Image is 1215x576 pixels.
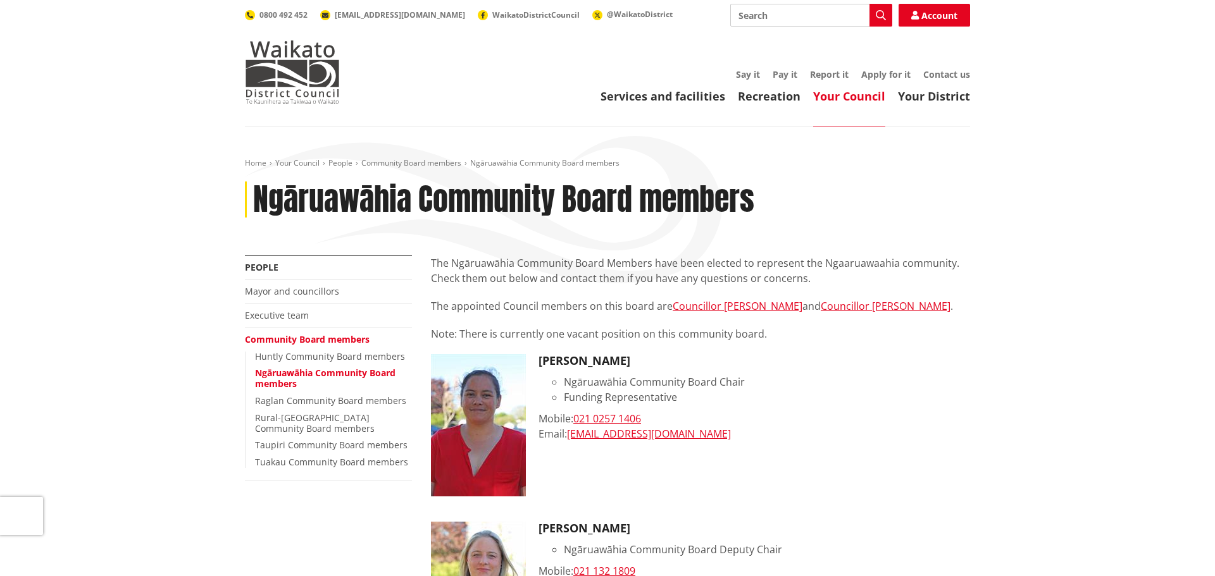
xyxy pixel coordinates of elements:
a: Your Council [275,157,320,168]
a: Huntly Community Board members [255,350,405,362]
a: Councillor [PERSON_NAME] [673,299,802,313]
h3: [PERSON_NAME] [539,354,970,368]
a: Raglan Community Board members [255,395,406,407]
a: Say it [736,68,760,80]
span: @WaikatoDistrict [607,9,673,20]
a: People [328,157,352,168]
a: Councillor [PERSON_NAME] [821,299,950,313]
a: Your Council [813,89,885,104]
span: 0800 492 452 [259,9,308,20]
a: Ngāruawāhia Community Board members [255,367,396,389]
p: The Ngāruawāhia Community Board Members have been elected to represent the Ngaaruawaahia communit... [431,255,970,286]
a: [EMAIL_ADDRESS][DOMAIN_NAME] [567,427,731,441]
a: [EMAIL_ADDRESS][DOMAIN_NAME] [320,9,465,20]
img: KiriMorgan [431,354,526,496]
a: People [245,261,278,273]
a: Mayor and councillors [245,285,339,297]
a: Recreation [738,89,801,104]
p: Note: There is currently one vacant position on this community board. [431,326,970,341]
a: Account [899,4,970,27]
a: Community Board members [361,157,461,168]
input: Search input [730,4,892,27]
h3: [PERSON_NAME] [539,522,970,536]
a: Community Board members [245,333,370,345]
h1: Ngāruawāhia Community Board members [253,181,754,218]
a: WaikatoDistrictCouncil [478,9,580,20]
span: [EMAIL_ADDRESS][DOMAIN_NAME] [335,9,465,20]
p: The appointed Council members on this board are and . [431,298,970,314]
li: Ngāruawāhia Community Board Deputy Chair [564,542,970,557]
a: @WaikatoDistrict [592,9,673,20]
a: Report it [810,68,849,80]
div: Email: [539,426,970,441]
a: Your District [898,89,970,104]
a: Contact us [923,68,970,80]
a: Taupiri Community Board members [255,439,408,451]
a: Apply for it [861,68,911,80]
nav: breadcrumb [245,158,970,169]
li: Funding Representative [564,389,970,405]
span: Ngāruawāhia Community Board members [470,157,620,168]
a: Pay it [773,68,797,80]
a: Services and facilities [601,89,725,104]
li: Ngāruawāhia Community Board Chair [564,374,970,389]
a: 0800 492 452 [245,9,308,20]
img: Waikato District Council - Te Kaunihera aa Takiwaa o Waikato [245,40,340,104]
a: Home [245,157,266,168]
div: Mobile: [539,411,970,426]
span: WaikatoDistrictCouncil [492,9,580,20]
a: Rural-[GEOGRAPHIC_DATA] Community Board members [255,412,375,434]
a: Tuakau Community Board members [255,456,408,468]
a: Executive team [245,309,309,321]
a: 021 0257 1406 [573,412,641,426]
